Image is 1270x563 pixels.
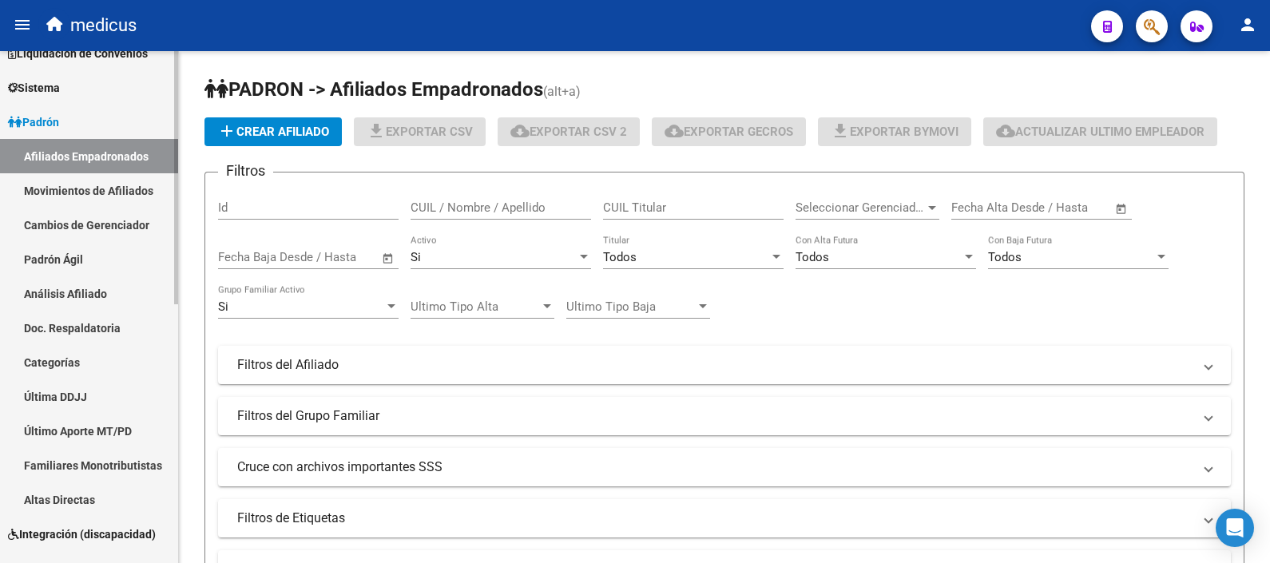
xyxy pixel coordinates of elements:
[983,117,1217,146] button: Actualizar ultimo Empleador
[510,125,627,139] span: Exportar CSV 2
[951,200,1016,215] input: Fecha inicio
[796,200,925,215] span: Seleccionar Gerenciador
[665,125,793,139] span: Exportar GECROS
[411,250,421,264] span: Si
[498,117,640,146] button: Exportar CSV 2
[543,84,581,99] span: (alt+a)
[8,113,59,131] span: Padrón
[8,45,148,62] span: Liquidación de Convenios
[367,125,473,139] span: Exportar CSV
[566,299,696,314] span: Ultimo Tipo Baja
[831,125,958,139] span: Exportar Bymovi
[367,121,386,141] mat-icon: file_download
[411,299,540,314] span: Ultimo Tipo Alta
[218,448,1231,486] mat-expansion-panel-header: Cruce con archivos importantes SSS
[652,117,806,146] button: Exportar GECROS
[218,346,1231,384] mat-expansion-panel-header: Filtros del Afiliado
[218,250,283,264] input: Fecha inicio
[237,509,1193,527] mat-panel-title: Filtros de Etiquetas
[1216,509,1254,547] div: Open Intercom Messenger
[996,125,1205,139] span: Actualizar ultimo Empleador
[218,299,228,314] span: Si
[1238,15,1257,34] mat-icon: person
[818,117,971,146] button: Exportar Bymovi
[1113,200,1131,218] button: Open calendar
[237,356,1193,374] mat-panel-title: Filtros del Afiliado
[237,458,1193,476] mat-panel-title: Cruce con archivos importantes SSS
[217,125,329,139] span: Crear Afiliado
[204,117,342,146] button: Crear Afiliado
[8,525,156,543] span: Integración (discapacidad)
[70,8,137,43] span: medicus
[1030,200,1108,215] input: Fecha fin
[665,121,684,141] mat-icon: cloud_download
[354,117,486,146] button: Exportar CSV
[8,79,60,97] span: Sistema
[237,407,1193,425] mat-panel-title: Filtros del Grupo Familiar
[831,121,850,141] mat-icon: file_download
[204,78,543,101] span: PADRON -> Afiliados Empadronados
[603,250,637,264] span: Todos
[13,15,32,34] mat-icon: menu
[297,250,375,264] input: Fecha fin
[218,499,1231,537] mat-expansion-panel-header: Filtros de Etiquetas
[379,249,398,268] button: Open calendar
[796,250,829,264] span: Todos
[988,250,1022,264] span: Todos
[218,397,1231,435] mat-expansion-panel-header: Filtros del Grupo Familiar
[217,121,236,141] mat-icon: add
[996,121,1015,141] mat-icon: cloud_download
[510,121,530,141] mat-icon: cloud_download
[218,160,273,182] h3: Filtros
